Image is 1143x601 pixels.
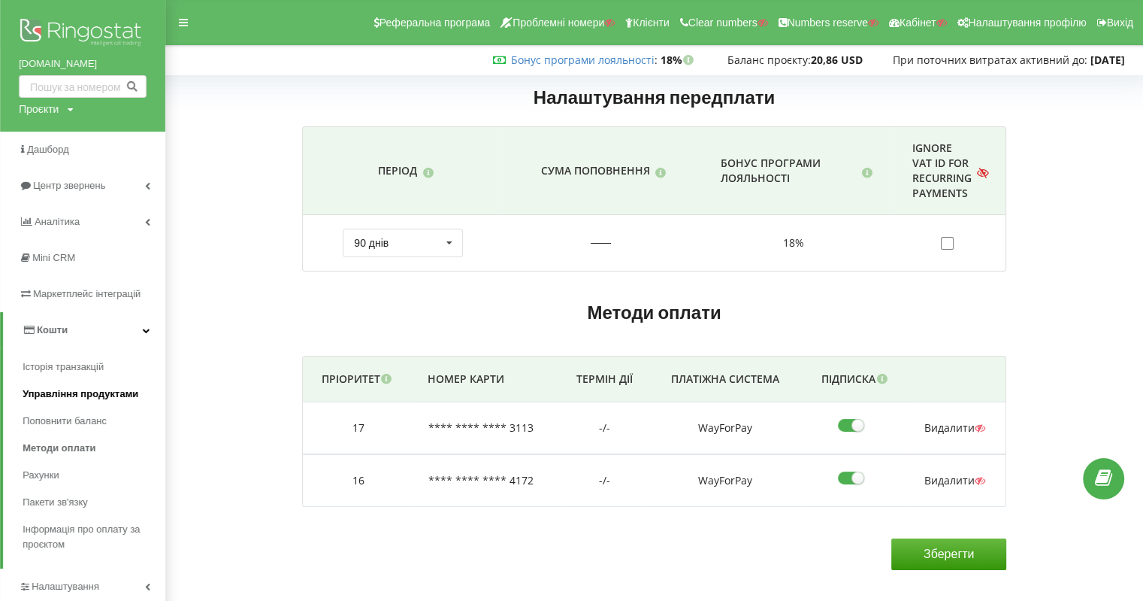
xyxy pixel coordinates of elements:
[712,235,875,250] div: 18%
[513,17,604,29] span: Проблемні номери
[23,408,165,435] a: Поповнити баланс
[788,17,868,29] span: Numbers reserve
[875,372,888,382] i: Після оформлення підписки, за чотири дні до очікуваного кінця коштів відбудеться списання з прив'...
[23,414,107,429] span: Поповнити баланс
[23,522,158,552] span: Інформація про оплату за проєктом
[37,324,68,335] span: Кошти
[19,15,147,53] img: Ringostat logo
[33,288,141,299] span: Маркетплейс інтеграцій
[380,372,393,382] i: Гроші будуть списані з активної карти з найвищим пріоритетом(чим більше цифра - тим вище пріорите...
[23,435,165,462] a: Методи оплати
[563,454,647,507] td: -/-
[414,357,563,402] th: Номер карти
[23,354,165,381] a: Історія транзакцій
[924,473,985,487] span: Видалити
[23,516,165,558] a: Інформація про оплату за проєктом
[32,252,75,263] span: Mini CRM
[23,495,88,510] span: Пакети зв'язку
[23,489,165,516] a: Пакети зв'язку
[633,17,670,29] span: Клієнти
[541,163,650,178] p: Сума поповнення
[900,17,936,29] span: Кабінет
[803,357,910,402] th: Підписка
[23,381,165,408] a: Управління продуктами
[35,216,80,227] span: Аналiтика
[23,468,59,483] span: Рахунки
[968,17,1086,29] span: Налаштування профілю
[647,357,803,402] th: Платіжна система
[354,238,389,248] div: 90 днів
[811,53,863,67] strong: 20,86 USD
[302,301,1006,324] h2: Методи оплати
[511,53,655,67] a: Бонус програми лояльності
[33,180,105,191] span: Центр звернень
[23,360,104,375] span: Історія транзакцій
[378,163,417,178] p: Період
[23,387,138,402] span: Управління продуктами
[1090,53,1125,67] strong: [DATE]
[688,17,757,29] span: Clear numbers
[891,539,1006,570] input: Зберегти
[511,53,658,67] span: :
[32,581,99,592] span: Налаштування
[912,141,972,201] p: Ignore VAT Id for recurring payments
[721,156,857,186] p: Бонус програми лояльності
[3,312,165,348] a: Кошти
[563,357,647,402] th: Термін дії
[661,53,697,67] strong: 18%
[893,53,1087,67] span: При поточних витратах активний до:
[23,441,95,456] span: Методи оплати
[647,454,803,507] td: WayForPay
[303,357,414,402] th: Пріоритет
[303,454,414,507] td: 16
[19,102,59,117] div: Проєкти
[19,75,147,98] input: Пошук за номером
[727,53,811,67] span: Баланс проєкту:
[302,78,1006,117] h2: Налаштування передплати
[647,402,803,454] td: WayForPay
[924,420,985,435] span: Видалити
[1107,17,1133,29] span: Вихід
[379,17,491,29] span: Реферальна програма
[19,56,147,71] a: [DOMAIN_NAME]
[303,402,414,454] td: 17
[563,402,647,454] td: -/-
[27,144,69,155] span: Дашборд
[23,462,165,489] a: Рахунки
